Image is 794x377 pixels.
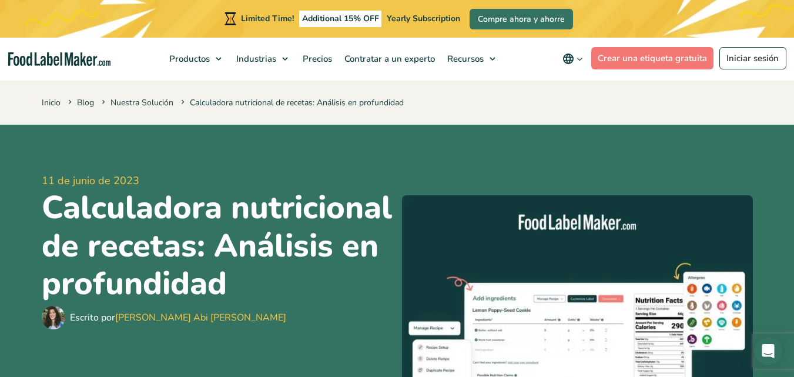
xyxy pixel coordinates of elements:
[444,53,485,65] span: Recursos
[179,97,404,108] span: Calculadora nutricional de recetas: Análisis en profundidad
[233,53,277,65] span: Industrias
[241,13,294,24] span: Limited Time!
[42,173,393,189] span: 11 de junio de 2023
[163,38,227,80] a: Productos
[42,97,61,108] a: Inicio
[387,13,460,24] span: Yearly Subscription
[754,337,782,365] div: Open Intercom Messenger
[341,53,436,65] span: Contratar a un experto
[77,97,94,108] a: Blog
[42,306,65,329] img: Maria Abi Hanna - Etiquetadora de alimentos
[115,311,286,324] a: [PERSON_NAME] Abi [PERSON_NAME]
[70,311,286,325] div: Escrito por
[42,189,393,303] h1: Calculadora nutricional de recetas: Análisis en profundidad
[166,53,211,65] span: Productos
[299,11,382,27] span: Additional 15% OFF
[339,38,438,80] a: Contratar a un experto
[299,53,333,65] span: Precios
[230,38,294,80] a: Industrias
[719,47,786,69] a: Iniciar sesión
[470,9,573,29] a: Compre ahora y ahorre
[441,38,501,80] a: Recursos
[591,47,714,69] a: Crear una etiqueta gratuita
[297,38,336,80] a: Precios
[110,97,173,108] a: Nuestra Solución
